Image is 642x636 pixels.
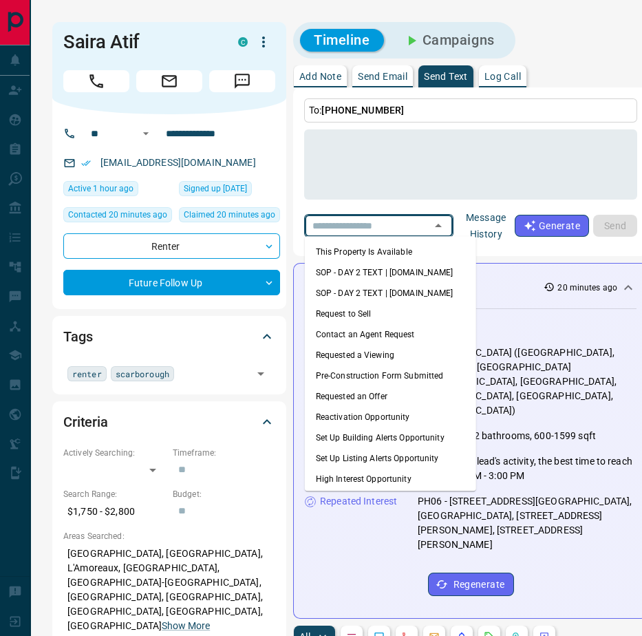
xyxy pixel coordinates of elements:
[428,573,514,596] button: Regenerate
[63,233,280,259] div: Renter
[305,242,476,262] li: This Property Is Available
[321,105,404,116] span: [PHONE_NUMBER]
[63,270,280,295] div: Future Follow Up
[418,346,636,418] p: [GEOGRAPHIC_DATA] ([GEOGRAPHIC_DATA], L'Amoreaux), [GEOGRAPHIC_DATA] ([GEOGRAPHIC_DATA], [GEOGRAP...
[389,29,509,52] button: Campaigns
[238,37,248,47] div: condos.ca
[320,494,397,509] p: Repeated Interest
[300,29,384,52] button: Timeline
[557,282,617,294] p: 20 minutes ago
[305,324,476,345] li: Contact an Agent Request
[63,207,172,226] div: Tue Aug 12 2025
[179,181,280,200] div: Tue Aug 05 2025
[251,364,270,383] button: Open
[63,488,166,500] p: Search Range:
[305,262,476,283] li: SOP - DAY 2 TEXT | [DOMAIN_NAME]
[116,367,169,381] span: scarborough
[305,448,476,469] li: Set Up Listing Alerts Opportunity
[184,208,275,222] span: Claimed 20 minutes ago
[305,304,476,324] li: Request to Sell
[299,72,341,81] p: Add Note
[305,345,476,365] li: Requested a Viewing
[358,72,407,81] p: Send Email
[68,182,133,195] span: Active 1 hour ago
[81,158,91,168] svg: Email Verified
[305,365,476,386] li: Pre-Construction Form Submitted
[63,447,166,459] p: Actively Searching:
[184,182,247,195] span: Signed up [DATE]
[100,157,256,168] a: [EMAIL_ADDRESS][DOMAIN_NAME]
[305,427,476,448] li: Set Up Building Alerts Opportunity
[68,208,167,222] span: Contacted 20 minutes ago
[305,407,476,427] li: Reactivation Opportunity
[515,215,589,237] button: Generate
[63,411,108,433] h2: Criteria
[458,206,515,245] button: Message History
[63,320,275,353] div: Tags
[173,488,275,500] p: Budget:
[72,367,102,381] span: renter
[429,216,448,235] button: Close
[305,469,476,489] li: High Interest Opportunity
[138,125,154,142] button: Open
[63,181,172,200] div: Tue Aug 12 2025
[136,70,202,92] span: Email
[162,619,210,633] button: Show More
[63,530,275,542] p: Areas Searched:
[305,283,476,304] li: SOP - DAY 2 TEXT | [DOMAIN_NAME]
[305,489,476,510] li: Back to Site Opportunity
[63,70,129,92] span: Call
[209,70,275,92] span: Message
[418,429,596,443] p: 2 bedrooms, 2 bathrooms, 600-1599 sqft
[63,500,166,523] p: $1,750 - $2,800
[484,72,521,81] p: Log Call
[418,454,636,483] p: Based on the lead's activity, the best time to reach out is: 1:00 AM - 3:00 PM
[304,98,637,123] p: To:
[179,207,280,226] div: Tue Aug 12 2025
[63,326,92,348] h2: Tags
[63,31,217,53] h1: Saira Atif
[173,447,275,459] p: Timeframe:
[418,494,636,552] p: PH06 - [STREET_ADDRESS][GEOGRAPHIC_DATA], [GEOGRAPHIC_DATA], [STREET_ADDRESS][PERSON_NAME], [STRE...
[305,386,476,407] li: Requested an Offer
[424,72,468,81] p: Send Text
[63,405,275,438] div: Criteria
